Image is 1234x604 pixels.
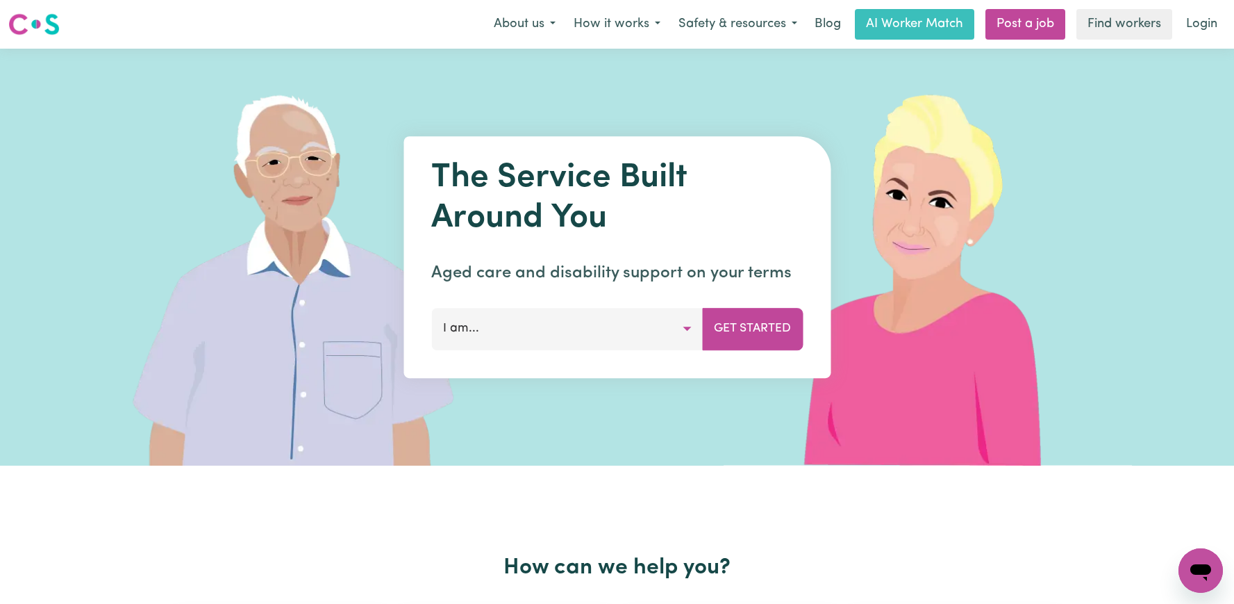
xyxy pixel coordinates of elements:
[8,8,60,40] a: Careseekers logo
[431,158,803,238] h1: The Service Built Around You
[565,10,669,39] button: How it works
[431,308,703,350] button: I am...
[167,555,1067,581] h2: How can we help you?
[985,9,1065,40] a: Post a job
[1178,9,1226,40] a: Login
[485,10,565,39] button: About us
[702,308,803,350] button: Get Started
[1076,9,1172,40] a: Find workers
[431,261,803,286] p: Aged care and disability support on your terms
[806,9,849,40] a: Blog
[8,12,60,37] img: Careseekers logo
[855,9,974,40] a: AI Worker Match
[1178,548,1223,593] iframe: Button to launch messaging window
[669,10,806,39] button: Safety & resources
